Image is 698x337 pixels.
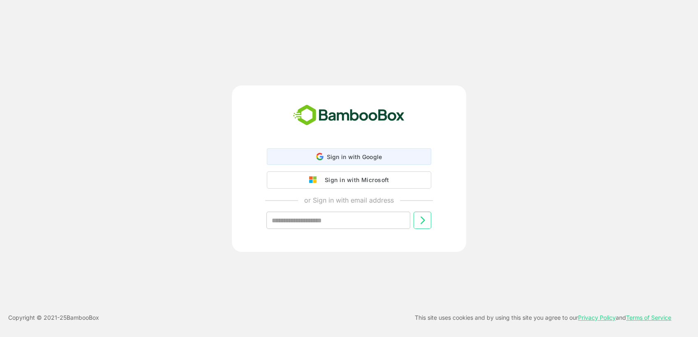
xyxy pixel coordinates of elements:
[304,195,394,205] p: or Sign in with email address
[321,175,389,185] div: Sign in with Microsoft
[267,171,431,189] button: Sign in with Microsoft
[309,176,321,184] img: google
[415,313,671,323] p: This site uses cookies and by using this site you agree to our and
[8,313,99,323] p: Copyright © 2021- 25 BambooBox
[626,314,671,321] a: Terms of Service
[267,148,431,165] div: Sign in with Google
[289,102,409,129] img: bamboobox
[578,314,616,321] a: Privacy Policy
[327,153,382,160] span: Sign in with Google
